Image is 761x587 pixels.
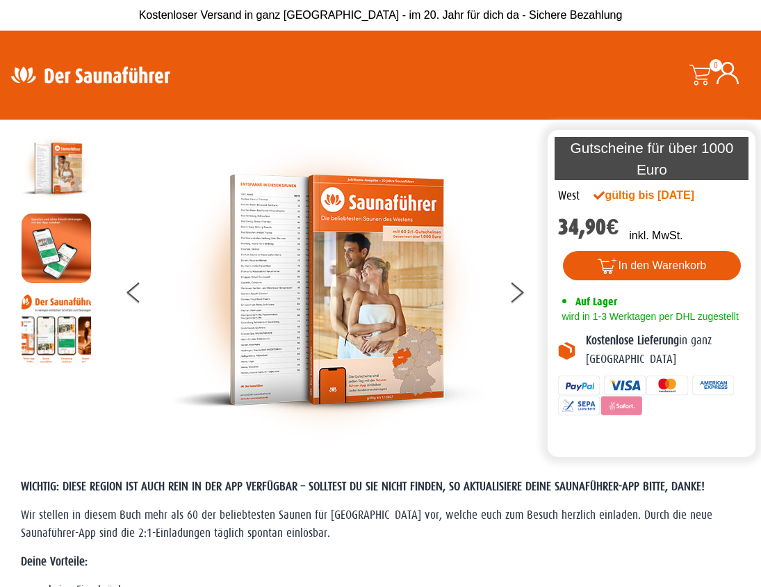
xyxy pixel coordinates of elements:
[586,334,679,347] b: Kostenlose Lieferung
[558,187,580,205] div: West
[586,332,745,369] p: in ganz [GEOGRAPHIC_DATA]
[21,555,88,568] strong: Deine Vorteile:
[629,227,682,244] p: inkl. MwSt.
[594,187,710,204] div: gültig bis [DATE]
[21,480,705,493] span: WICHTIG: DIESE REGION IST AUCH REIN IN DER APP VERFÜGBAR – SOLLTEST DU SIE NICHT FINDEN, SO AKTUA...
[22,214,91,283] img: MOCKUP-iPhone_regional
[22,293,91,363] img: Anleitung7tn
[575,295,617,308] span: Auf Lager
[21,508,712,540] span: Wir stellen in diesem Buch mehr als 60 der beliebtesten Saunen für [GEOGRAPHIC_DATA] vor, welche ...
[172,134,484,447] img: der-saunafuehrer-2025-west
[710,59,722,72] span: 0
[558,214,619,240] bdi: 34,90
[555,137,748,180] p: Gutscheine für über 1000 Euro
[139,9,623,21] span: Kostenloser Versand in ganz [GEOGRAPHIC_DATA] - im 20. Jahr für dich da - Sichere Bezahlung
[563,251,742,280] button: In den Warenkorb
[22,134,91,203] img: der-saunafuehrer-2025-west
[558,311,738,322] span: wird in 1-3 Werktagen per DHL zugestellt
[606,214,619,240] span: €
